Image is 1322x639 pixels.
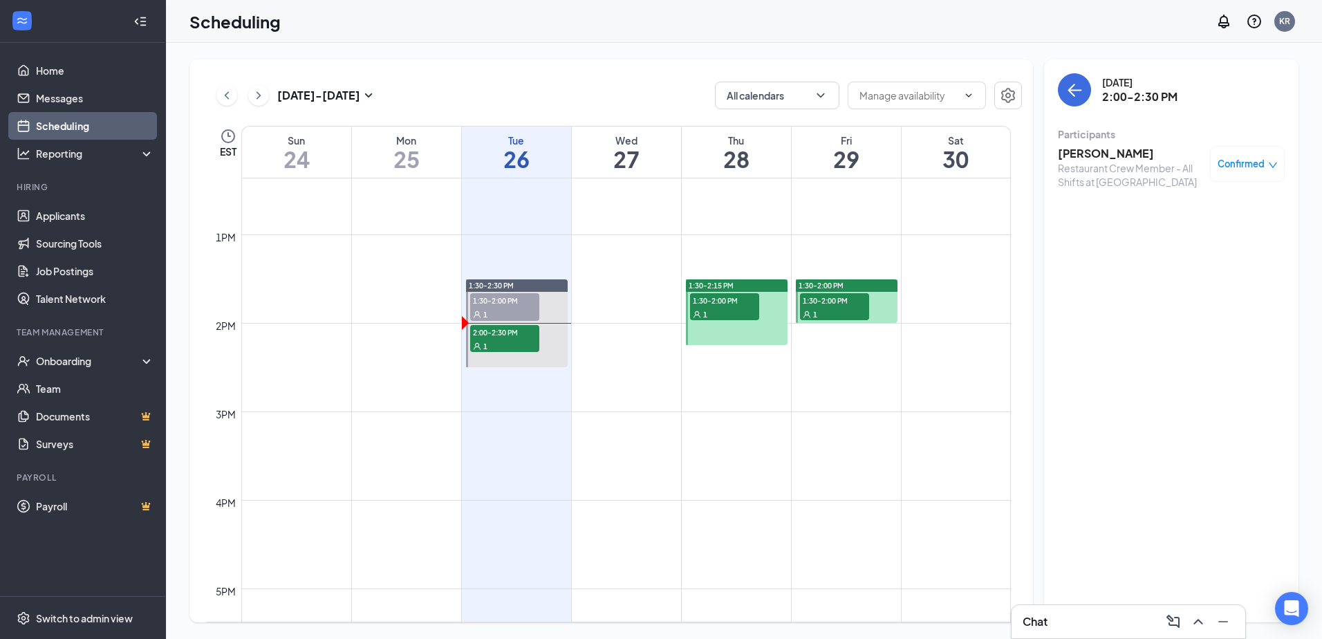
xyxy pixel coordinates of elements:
[800,293,869,307] span: 1:30-2:00 PM
[220,145,236,158] span: EST
[36,84,154,112] a: Messages
[462,127,571,178] a: August 26, 2025
[469,281,514,290] span: 1:30-2:30 PM
[1102,89,1177,104] h3: 2:00-2:30 PM
[36,354,142,368] div: Onboarding
[572,127,681,178] a: August 27, 2025
[792,133,901,147] div: Fri
[902,147,1011,171] h1: 30
[1268,160,1278,170] span: down
[189,10,281,33] h1: Scheduling
[36,492,154,520] a: PayrollCrown
[352,147,461,171] h1: 25
[690,293,759,307] span: 1:30-2:00 PM
[17,354,30,368] svg: UserCheck
[859,88,958,103] input: Manage availability
[1066,82,1083,98] svg: ArrowLeft
[1162,611,1184,633] button: ComposeMessage
[213,584,239,599] div: 5pm
[36,611,133,625] div: Switch to admin view
[36,230,154,257] a: Sourcing Tools
[17,472,151,483] div: Payroll
[242,127,351,178] a: August 24, 2025
[693,311,701,319] svg: User
[473,342,481,351] svg: User
[572,133,681,147] div: Wed
[213,230,239,245] div: 1pm
[352,133,461,147] div: Mon
[17,147,30,160] svg: Analysis
[17,611,30,625] svg: Settings
[813,310,817,319] span: 1
[352,127,461,178] a: August 25, 2025
[682,133,791,147] div: Thu
[682,127,791,178] a: August 28, 2025
[17,181,151,193] div: Hiring
[36,257,154,285] a: Job Postings
[1058,161,1203,189] div: Restaurant Crew Member - All Shifts at [GEOGRAPHIC_DATA]
[1058,73,1091,106] button: back-button
[689,281,734,290] span: 1:30-2:15 PM
[470,325,539,339] span: 2:00-2:30 PM
[242,147,351,171] h1: 24
[473,311,481,319] svg: User
[1218,157,1265,171] span: Confirmed
[133,15,147,28] svg: Collapse
[1058,146,1203,161] h3: [PERSON_NAME]
[1212,611,1234,633] button: Minimize
[703,310,707,319] span: 1
[682,147,791,171] h1: 28
[36,285,154,313] a: Talent Network
[242,133,351,147] div: Sun
[470,293,539,307] span: 1:30-2:00 PM
[462,147,571,171] h1: 26
[252,87,266,104] svg: ChevronRight
[17,326,151,338] div: Team Management
[1023,614,1048,629] h3: Chat
[220,87,234,104] svg: ChevronLeft
[792,147,901,171] h1: 29
[792,127,901,178] a: August 29, 2025
[220,128,236,145] svg: Clock
[1215,613,1231,630] svg: Minimize
[803,311,811,319] svg: User
[1190,613,1207,630] svg: ChevronUp
[1058,127,1285,141] div: Participants
[1216,13,1232,30] svg: Notifications
[715,82,839,109] button: All calendarsChevronDown
[36,402,154,430] a: DocumentsCrown
[1275,592,1308,625] div: Open Intercom Messenger
[277,88,360,103] h3: [DATE] - [DATE]
[36,375,154,402] a: Team
[248,85,269,106] button: ChevronRight
[462,133,571,147] div: Tue
[994,82,1022,109] button: Settings
[36,112,154,140] a: Scheduling
[483,342,487,351] span: 1
[814,89,828,102] svg: ChevronDown
[36,430,154,458] a: SurveysCrown
[15,14,29,28] svg: WorkstreamLogo
[36,57,154,84] a: Home
[216,85,237,106] button: ChevronLeft
[902,133,1011,147] div: Sat
[213,407,239,422] div: 3pm
[799,281,844,290] span: 1:30-2:00 PM
[1279,15,1290,27] div: KR
[360,87,377,104] svg: SmallChevronDown
[963,90,974,101] svg: ChevronDown
[36,147,155,160] div: Reporting
[572,147,681,171] h1: 27
[483,310,487,319] span: 1
[902,127,1011,178] a: August 30, 2025
[1246,13,1263,30] svg: QuestionInfo
[1000,87,1016,104] svg: Settings
[213,318,239,333] div: 2pm
[1102,75,1177,89] div: [DATE]
[213,495,239,510] div: 4pm
[36,202,154,230] a: Applicants
[1165,613,1182,630] svg: ComposeMessage
[1187,611,1209,633] button: ChevronUp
